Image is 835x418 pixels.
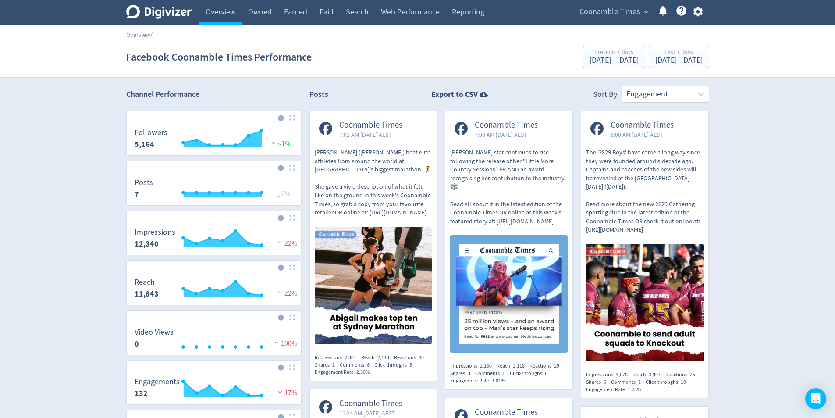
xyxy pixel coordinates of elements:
span: 4,078 [616,371,628,378]
span: Coonamble Times [475,407,538,418]
span: 22% [276,289,297,298]
strong: 0 [135,339,139,349]
p: The '2829 Boys' have come a long way since they were founded around a decade ago. Captains and co... [586,148,704,234]
h2: Posts [309,89,328,103]
svg: Video Views 0 [130,328,298,351]
span: 5 [409,361,412,368]
div: Reach [361,354,394,361]
span: 22% [276,239,297,248]
div: Click-throughs [510,370,552,377]
dt: Followers [135,128,167,138]
img: negative-performance.svg [276,289,284,296]
span: 1 [502,370,505,377]
span: 1 [638,379,641,386]
img: Placeholder [289,215,295,221]
img: Placeholder [289,314,295,320]
img: negative-performance.svg [276,389,284,395]
div: Impressions [586,371,632,379]
div: Comments [475,370,510,377]
div: Previous 7 Days [590,49,639,57]
img: Placeholder [289,115,295,121]
div: Reach [497,362,529,370]
span: 29 [554,362,559,369]
span: 2,118 [513,362,525,369]
strong: 11,843 [135,289,159,299]
div: Impressions [315,354,361,361]
span: <1% [269,139,291,148]
strong: Export to CSV [431,89,478,100]
span: _ 0% [277,189,291,198]
span: 19 [681,379,686,386]
span: 2,113 [377,354,389,361]
span: 1.23% [628,386,641,393]
span: Coonamble Times [475,120,538,130]
div: [DATE] - [DATE] [655,57,703,64]
span: 1.81% [492,377,505,384]
dt: Video Views [135,327,174,337]
div: Reactions [394,354,429,361]
h2: Channel Performance [126,89,302,100]
svg: Reach 11,843 [130,278,298,301]
span: 6 [367,361,370,368]
div: Shares [450,370,475,377]
span: 8:00 AM [DATE] AEST [611,130,674,139]
a: Overview [126,31,150,39]
span: Coonamble Times [611,120,674,130]
span: Coonamble Times [579,5,640,19]
div: Shares [586,379,611,386]
a: Coonamble Times8:00 AM [DATE] AESTThe '2829 Boys' have come a long way since they were founded ar... [581,111,708,364]
div: Engagement Rate [586,386,646,393]
button: Coonamble Times [576,5,650,19]
p: [PERSON_NAME] ([PERSON_NAME]) beat elite athletes from around the world at [GEOGRAPHIC_DATA]'s bi... [315,148,432,217]
span: 40 [419,354,424,361]
div: Reactions [665,371,700,379]
img: Placeholder [289,264,295,270]
dt: Engagements [135,377,180,387]
span: 2,160 [480,362,492,369]
svg: Impressions 12,340 [130,228,298,251]
div: Comments [611,379,646,386]
img: negative-performance.svg [276,239,284,246]
span: 7:01 AM [DATE] AEST [339,130,402,139]
dt: Posts [135,178,153,188]
strong: 132 [135,388,148,399]
div: Open Intercom Messenger [805,388,826,409]
span: 100% [272,339,297,348]
svg: Followers 5,164 [130,129,298,152]
div: Engagement Rate [450,377,510,385]
div: Last 7 Days [655,49,703,57]
span: 17% [276,389,297,397]
span: 2,301 [345,354,356,361]
span: 2.30% [356,368,370,375]
div: Shares [315,361,340,369]
dt: Reach [135,277,159,287]
span: 3,907 [649,371,661,378]
button: Last 7 Days[DATE]- [DATE] [649,46,709,68]
span: / [150,31,153,39]
span: 6 [545,370,547,377]
div: Impressions [450,362,497,370]
svg: Engagements 132 [130,378,298,401]
strong: 5,164 [135,139,154,150]
span: Coonamble Times [339,399,402,409]
div: Sort By [593,89,617,103]
span: 25 [690,371,695,378]
span: 2 [332,361,335,368]
img: negative-performance.svg [272,339,281,346]
strong: 12,340 [135,239,159,249]
div: Comments [340,361,374,369]
h1: Facebook Coonamble Times Performance [126,43,312,71]
svg: Posts 7 [130,179,298,202]
div: Click-throughs [374,361,417,369]
a: Coonamble Times7:00 AM [DATE] AEST[PERSON_NAME] star continues to rise following the release of h... [445,111,572,355]
div: [DATE] - [DATE] [590,57,639,64]
p: [PERSON_NAME] star continues to rise following the release of her "Little More Country Sessions" ... [450,148,568,225]
span: 11:24 AM [DATE] AEST [339,409,402,418]
img: Placeholder [289,364,295,370]
img: positive-performance.svg [269,139,278,146]
dt: Impressions [135,227,175,237]
img: Placeholder [289,165,295,171]
span: 3 [468,370,470,377]
span: Coonamble Times [339,120,402,130]
button: Previous 7 Days[DATE] - [DATE] [583,46,645,68]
